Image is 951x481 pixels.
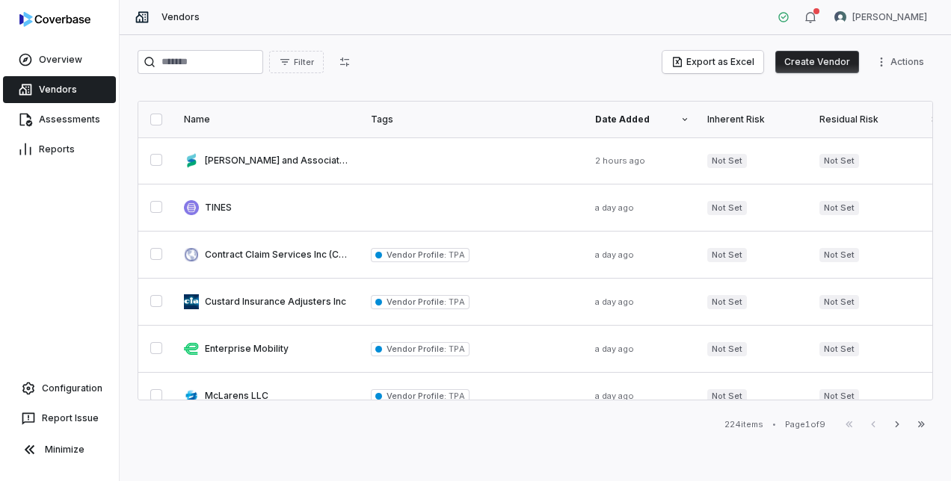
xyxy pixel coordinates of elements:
span: a day ago [595,344,634,354]
span: Not Set [819,295,859,309]
button: Sean Wozniak avatar[PERSON_NAME] [825,6,936,28]
button: Filter [269,51,324,73]
span: Not Set [819,389,859,403]
div: 224 items [724,419,763,430]
span: TPA [446,249,464,260]
span: TPA [446,391,464,401]
a: Assessments [3,106,116,133]
span: Not Set [707,342,747,356]
span: Not Set [819,154,859,168]
span: Not Set [707,389,747,403]
span: [PERSON_NAME] [852,11,927,23]
span: Vendor Profile : [387,391,446,401]
div: Name [184,114,353,125]
span: a day ago [595,202,634,213]
span: TPA [446,344,464,354]
span: 2 hours ago [595,155,645,166]
div: Date Added [595,114,689,125]
span: Filter [294,57,314,68]
span: Not Set [819,248,859,262]
img: Sean Wozniak avatar [834,11,846,23]
span: Vendor Profile : [387,344,446,354]
img: logo-D7KZi-bG.svg [19,12,90,27]
span: Not Set [707,248,747,262]
span: a day ago [595,249,634,260]
span: Not Set [819,342,859,356]
span: Not Set [819,201,859,215]
div: Residual Risk [819,114,914,125]
span: Not Set [707,201,747,215]
div: Inherent Risk [707,114,801,125]
button: Export as Excel [662,51,763,73]
span: Not Set [707,295,747,309]
a: Vendors [3,76,116,103]
a: Overview [3,46,116,73]
span: a day ago [595,391,634,401]
div: • [772,419,776,429]
a: Reports [3,136,116,163]
span: Not Set [707,154,747,168]
button: Report Issue [6,405,113,432]
span: a day ago [595,297,634,307]
span: Vendors [161,11,200,23]
a: Configuration [6,375,113,402]
button: More actions [871,51,933,73]
span: Vendor Profile : [387,249,446,260]
button: Create Vendor [775,51,859,73]
div: Tags [371,114,577,125]
button: Minimize [6,435,113,465]
span: Vendor Profile : [387,297,446,307]
span: TPA [446,297,464,307]
div: Page 1 of 9 [785,419,825,430]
